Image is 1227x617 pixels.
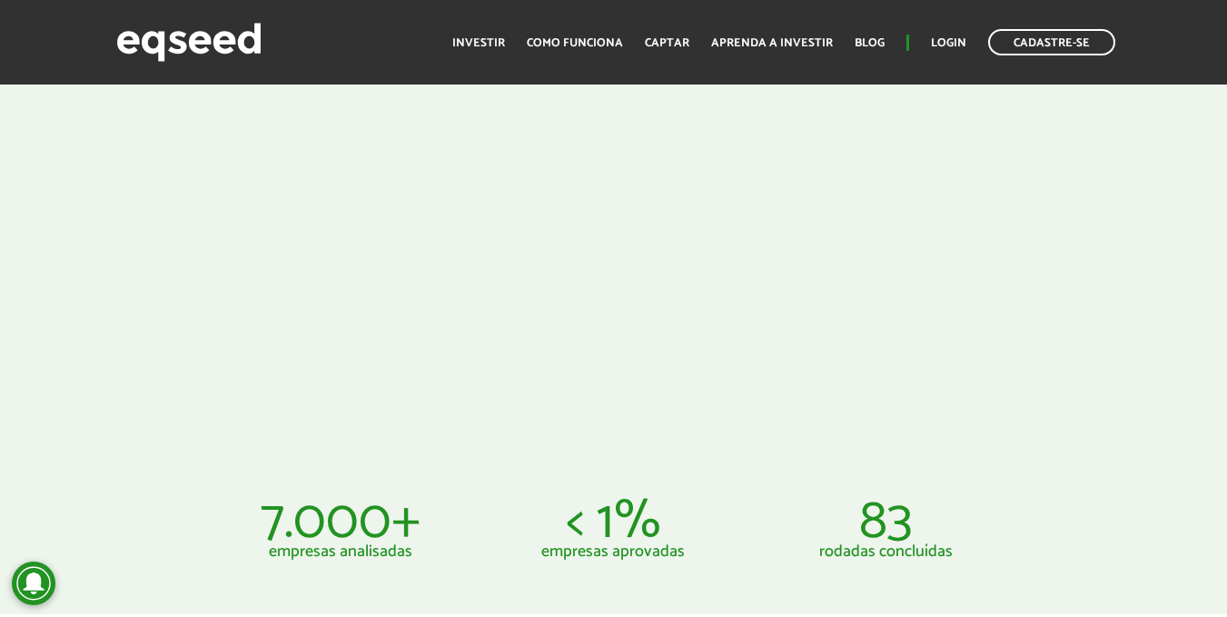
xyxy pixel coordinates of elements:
[116,18,262,66] img: EqSeed
[988,29,1115,55] a: Cadastre-se
[711,37,833,49] a: Aprenda a investir
[490,543,736,560] p: empresas aprovadas
[764,543,1009,560] p: rodadas concluídas
[645,37,689,49] a: Captar
[218,500,463,543] p: 7.000+
[452,37,505,49] a: Investir
[855,37,885,49] a: Blog
[218,543,463,560] p: empresas analisadas
[764,500,1009,543] p: 83
[527,37,623,49] a: Como funciona
[490,500,736,543] p: < 1%
[931,37,966,49] a: Login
